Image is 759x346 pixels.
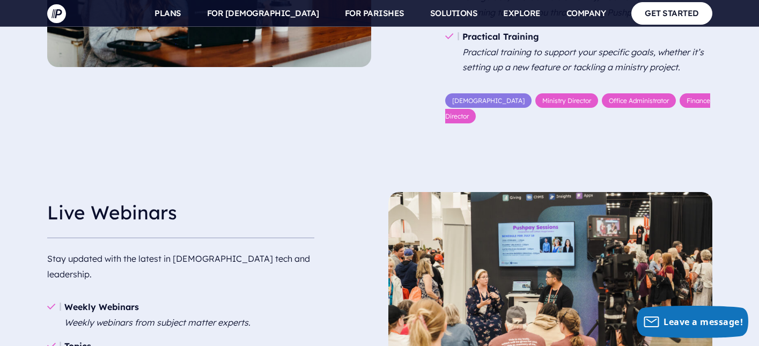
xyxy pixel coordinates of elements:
b: Practical Training [462,31,539,42]
em: Practical training to support your specific goals, whether it’s setting up a new feature or tackl... [462,47,704,73]
a: [DEMOGRAPHIC_DATA] [445,93,532,108]
em: Weekly webinars from subject matter experts. [64,317,250,328]
span: Leave a message! [664,316,743,328]
p: Stay updated with the latest in [DEMOGRAPHIC_DATA] tech and leadership. [47,247,314,286]
a: Ministry Director [535,93,598,108]
a: GET STARTED [631,2,712,24]
a: Office Administrator [602,93,676,108]
b: Weekly Webinars [64,301,139,312]
button: Leave a message! [637,306,748,338]
h3: Live Webinars [47,192,314,234]
a: Finance Director [445,93,710,123]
